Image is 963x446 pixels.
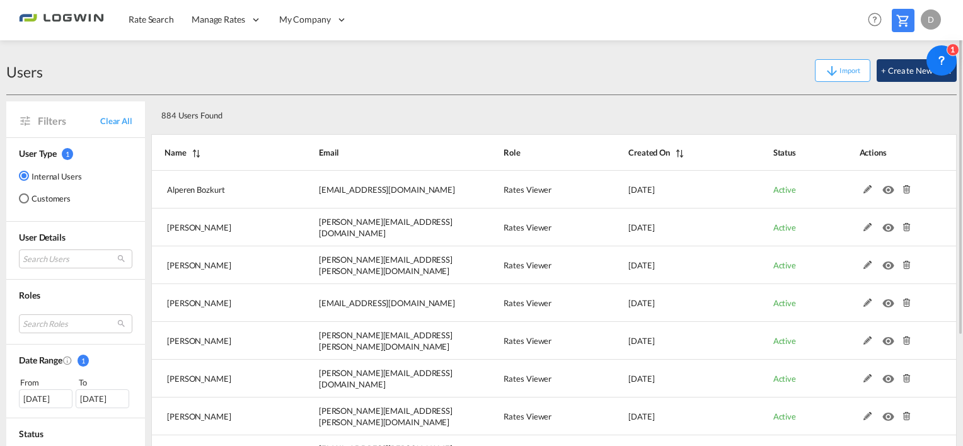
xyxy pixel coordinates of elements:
td: 2025-09-02 [597,246,742,284]
md-icon: Created On [62,355,72,365]
span: [DATE] [628,260,654,270]
td: david.polomcak@logwin-logistics.com [287,322,473,360]
td: Megan Wise [151,246,287,284]
span: Active [773,298,796,308]
span: Active [773,185,796,195]
span: [PERSON_NAME] [167,298,231,308]
span: 1 [62,148,73,160]
div: D [921,9,941,30]
td: alperen.bozkurt@logwin-logistics.com [287,171,473,209]
span: Active [773,222,796,232]
span: [PERSON_NAME][EMAIL_ADDRESS][DOMAIN_NAME] [319,368,453,389]
td: luca.hoefges@logwin-logistics.com [287,209,473,246]
span: [PERSON_NAME] [167,222,231,232]
span: [PERSON_NAME][EMAIL_ADDRESS][PERSON_NAME][DOMAIN_NAME] [319,406,453,427]
span: Rates Viewer [504,411,551,421]
md-icon: icon-eye [882,409,899,418]
td: Rates Viewer [472,209,597,246]
th: Name [151,134,287,171]
span: [DATE] [628,336,654,346]
span: [DATE] [628,298,654,308]
div: From [19,376,74,389]
span: Active [773,336,796,346]
div: 884 Users Found [156,100,872,126]
span: Manage Rates [192,13,245,26]
td: karolina.simova@logwin-logistics.com [287,360,473,397]
span: [DATE] [628,374,654,384]
td: Rates Viewer [472,360,597,397]
div: [DATE] [76,389,129,408]
span: From To [DATE][DATE] [19,376,132,408]
span: [EMAIL_ADDRESS][DOMAIN_NAME] [319,185,455,195]
span: [DATE] [628,411,654,421]
th: Status [742,134,828,171]
span: Alperen Bozkurt [167,185,225,195]
td: ralf.schneider@logwin-logistics.com [287,397,473,435]
td: 2025-09-02 [597,284,742,322]
td: Rates Viewer [472,397,597,435]
span: Rates Viewer [504,298,551,308]
th: Role [472,134,597,171]
div: Help [864,9,892,31]
span: Roles [19,290,40,300]
span: Active [773,260,796,270]
md-radio-button: Internal Users [19,169,82,182]
span: 1 [78,355,89,367]
md-radio-button: Customers [19,192,82,205]
span: User Type [19,148,57,159]
span: Clear All [100,115,132,127]
div: Users [6,62,43,82]
span: [PERSON_NAME] [167,260,231,270]
span: [DATE] [628,222,654,232]
span: Rates Viewer [504,374,551,384]
md-icon: icon-eye [882,371,899,380]
td: tasneem.arbi@logwin-logistics.com [287,284,473,322]
td: megan.wise@logwin-logistics.com [287,246,473,284]
td: Rates Viewer [472,171,597,209]
th: Created On [597,134,742,171]
td: Rates Viewer [472,246,597,284]
th: Email [287,134,473,171]
span: My Company [279,13,331,26]
span: [EMAIL_ADDRESS][DOMAIN_NAME] [319,298,455,308]
button: icon-arrow-downImport [815,59,870,82]
td: Rates Viewer [472,284,597,322]
span: [PERSON_NAME] [167,374,231,384]
div: [DATE] [19,389,72,408]
img: bc73a0e0d8c111efacd525e4c8ad7d32.png [19,6,104,34]
button: + Create New User [877,59,957,82]
span: [PERSON_NAME] [167,336,231,346]
md-icon: icon-arrow-down [824,64,839,79]
td: Alperen Bozkurt [151,171,287,209]
span: Rates Viewer [504,260,551,270]
span: Rate Search [129,14,174,25]
md-icon: icon-eye [882,333,899,342]
span: [PERSON_NAME] [167,411,231,421]
span: Help [864,9,885,30]
md-icon: icon-eye [882,295,899,304]
span: [PERSON_NAME][EMAIL_ADDRESS][DOMAIN_NAME] [319,217,453,238]
span: [DATE] [628,185,654,195]
td: Tasneem Arbi [151,284,287,322]
span: Rates Viewer [504,336,551,346]
td: Ralf Schneider [151,397,287,435]
div: To [78,376,133,389]
span: Rates Viewer [504,185,551,195]
td: 2025-09-03 [597,209,742,246]
span: User Details [19,232,66,243]
span: Filters [38,114,100,128]
span: Status [19,428,43,439]
md-icon: icon-eye [882,258,899,266]
td: David Polomcak [151,322,287,360]
span: [PERSON_NAME][EMAIL_ADDRESS][PERSON_NAME][DOMAIN_NAME] [319,330,453,352]
md-icon: icon-eye [882,220,899,229]
td: Karolina Simova [151,360,287,397]
span: [PERSON_NAME][EMAIL_ADDRESS][PERSON_NAME][DOMAIN_NAME] [319,254,453,276]
span: Rates Viewer [504,222,551,232]
span: Active [773,411,796,421]
th: Actions [828,134,957,171]
td: 2025-08-29 [597,397,742,435]
td: Rates Viewer [472,322,597,360]
td: 2025-09-03 [597,171,742,209]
